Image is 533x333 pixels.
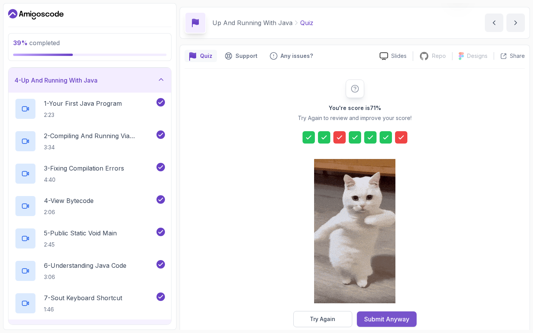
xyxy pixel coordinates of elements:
[44,131,155,140] p: 2 - Compiling And Running Via Terminal
[13,39,28,47] span: 39 %
[220,50,262,62] button: Support button
[329,104,381,112] h2: You're score is 71 %
[8,8,64,20] a: Dashboard
[44,208,94,216] p: 2:06
[391,52,407,60] p: Slides
[15,195,165,217] button: 4-View Bytecode2:06
[200,52,212,60] p: Quiz
[467,52,488,60] p: Designs
[314,159,395,303] img: cool-cat
[44,164,124,173] p: 3 - Fixing Compilation Errors
[357,311,417,327] button: Submit Anyway
[44,228,117,238] p: 5 - Public Static Void Main
[494,52,525,60] button: Share
[310,315,335,323] div: Try Again
[373,52,413,60] a: Slides
[212,18,293,27] p: Up And Running With Java
[15,130,165,152] button: 2-Compiling And Running Via Terminal3:34
[15,163,165,184] button: 3-Fixing Compilation Errors4:40
[44,306,122,313] p: 1:46
[281,52,313,60] p: Any issues?
[44,273,126,281] p: 3:06
[44,144,155,151] p: 3:34
[44,261,126,270] p: 6 - Understanding Java Code
[15,260,165,282] button: 6-Understanding Java Code3:06
[44,176,124,184] p: 4:40
[510,52,525,60] p: Share
[298,114,412,122] p: Try Again to review and improve your score!
[44,196,94,205] p: 4 - View Bytecode
[15,292,165,314] button: 7-Sout Keyboard Shortcut1:46
[485,14,503,32] button: previous content
[15,228,165,249] button: 5-Public Static Void Main2:45
[265,50,318,62] button: Feedback button
[432,52,446,60] p: Repo
[44,293,122,303] p: 7 - Sout Keyboard Shortcut
[364,314,409,324] div: Submit Anyway
[185,50,217,62] button: quiz button
[235,52,257,60] p: Support
[13,39,60,47] span: completed
[8,68,171,93] button: 4-Up And Running With Java
[44,111,122,119] p: 2:23
[44,241,117,248] p: 2:45
[15,98,165,120] button: 1-Your First Java Program2:23
[44,99,122,108] p: 1 - Your First Java Program
[506,14,525,32] button: next content
[300,18,313,27] p: Quiz
[15,76,98,85] h3: 4 - Up And Running With Java
[293,311,352,327] button: Try Again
